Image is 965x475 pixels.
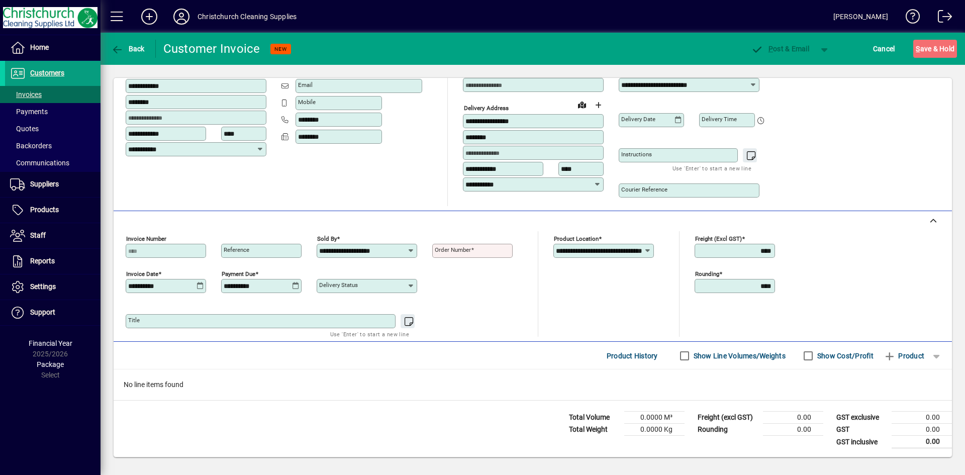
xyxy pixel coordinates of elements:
[768,45,773,53] span: P
[30,308,55,316] span: Support
[751,45,809,53] span: ost & Email
[692,351,786,361] label: Show Line Volumes/Weights
[5,154,101,171] a: Communications
[101,40,156,58] app-page-header-button: Back
[815,351,874,361] label: Show Cost/Profit
[892,436,952,448] td: 0.00
[564,412,624,424] td: Total Volume
[317,235,337,242] mat-label: Sold by
[607,348,658,364] span: Product History
[833,9,888,25] div: [PERSON_NAME]
[5,198,101,223] a: Products
[831,436,892,448] td: GST inclusive
[126,270,158,277] mat-label: Invoice date
[10,108,48,116] span: Payments
[554,235,599,242] mat-label: Product location
[831,424,892,436] td: GST
[5,120,101,137] a: Quotes
[37,360,64,368] span: Package
[30,282,56,291] span: Settings
[224,246,249,253] mat-label: Reference
[165,8,198,26] button: Profile
[10,90,42,99] span: Invoices
[319,281,358,289] mat-label: Delivery status
[10,142,52,150] span: Backorders
[435,246,471,253] mat-label: Order number
[5,300,101,325] a: Support
[695,235,742,242] mat-label: Freight (excl GST)
[128,317,140,324] mat-label: Title
[871,40,898,58] button: Cancel
[30,206,59,214] span: Products
[892,412,952,424] td: 0.00
[114,369,952,400] div: No line items found
[30,180,59,188] span: Suppliers
[831,412,892,424] td: GST exclusive
[5,137,101,154] a: Backorders
[198,9,297,25] div: Christchurch Cleaning Supplies
[5,86,101,103] a: Invoices
[693,424,763,436] td: Rounding
[913,40,957,58] button: Save & Hold
[111,45,145,53] span: Back
[564,424,624,436] td: Total Weight
[330,328,409,340] mat-hint: Use 'Enter' to start a new line
[222,270,255,277] mat-label: Payment due
[5,223,101,248] a: Staff
[298,81,313,88] mat-label: Email
[763,424,823,436] td: 0.00
[126,235,166,242] mat-label: Invoice number
[29,339,72,347] span: Financial Year
[30,257,55,265] span: Reports
[916,45,920,53] span: S
[5,274,101,300] a: Settings
[930,2,952,35] a: Logout
[624,412,685,424] td: 0.0000 M³
[10,159,69,167] span: Communications
[298,99,316,106] mat-label: Mobile
[693,412,763,424] td: Freight (excl GST)
[133,8,165,26] button: Add
[30,43,49,51] span: Home
[884,348,924,364] span: Product
[30,69,64,77] span: Customers
[746,40,814,58] button: Post & Email
[163,41,260,57] div: Customer Invoice
[702,116,737,123] mat-label: Delivery time
[109,40,147,58] button: Back
[5,172,101,197] a: Suppliers
[898,2,920,35] a: Knowledge Base
[916,41,954,57] span: ave & Hold
[590,97,606,113] button: Choose address
[621,186,667,193] mat-label: Courier Reference
[603,347,662,365] button: Product History
[624,424,685,436] td: 0.0000 Kg
[5,249,101,274] a: Reports
[892,424,952,436] td: 0.00
[30,231,46,239] span: Staff
[873,41,895,57] span: Cancel
[621,116,655,123] mat-label: Delivery date
[574,97,590,113] a: View on map
[672,162,751,174] mat-hint: Use 'Enter' to start a new line
[695,270,719,277] mat-label: Rounding
[5,35,101,60] a: Home
[763,412,823,424] td: 0.00
[5,103,101,120] a: Payments
[621,151,652,158] mat-label: Instructions
[879,347,929,365] button: Product
[253,62,269,78] button: Copy to Delivery address
[10,125,39,133] span: Quotes
[274,46,287,52] span: NEW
